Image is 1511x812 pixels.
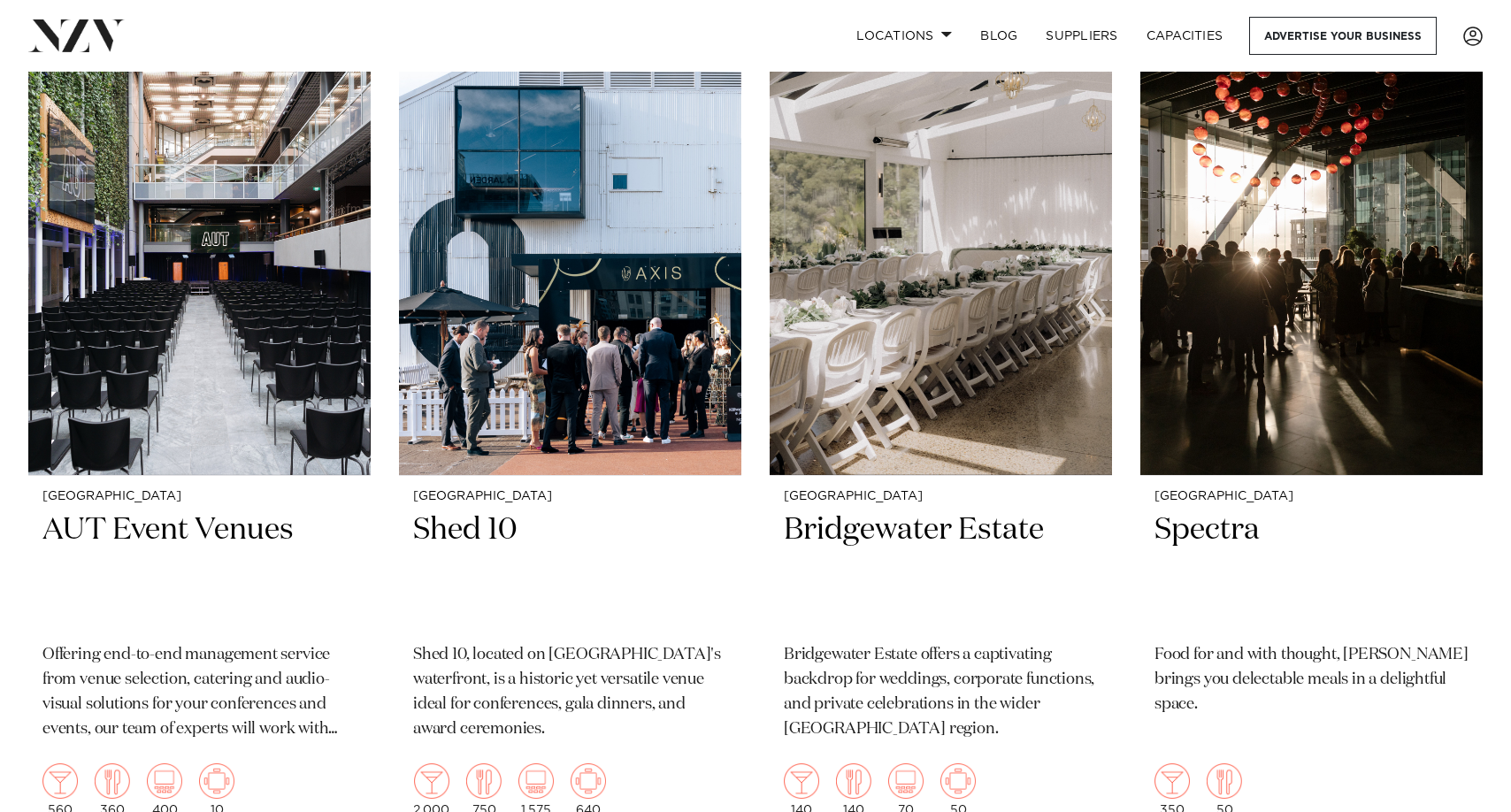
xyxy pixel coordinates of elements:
[784,510,1098,630] h2: Bridgewater Estate
[1132,17,1238,55] a: Capacities
[42,643,357,742] p: Offering end-to-end management service from venue selection, catering and audio-visual solutions ...
[1249,17,1437,55] a: Advertise your business
[42,490,357,503] small: [GEOGRAPHIC_DATA]
[770,16,1112,475] img: Wedding ceremony at Bridgewater Estate
[1207,763,1242,799] img: dining.png
[1154,490,1469,503] small: [GEOGRAPHIC_DATA]
[1154,763,1190,799] img: cocktail.png
[842,17,966,55] a: Locations
[784,490,1098,503] small: [GEOGRAPHIC_DATA]
[1154,510,1469,630] h2: Spectra
[42,510,357,630] h2: AUT Event Venues
[571,763,606,799] img: meeting.png
[784,763,819,799] img: cocktail.png
[1032,17,1131,55] a: SUPPLIERS
[95,763,130,799] img: dining.png
[784,643,1098,742] p: Bridgewater Estate offers a captivating backdrop for weddings, corporate functions, and private c...
[28,19,125,51] img: nzv-logo.png
[466,763,502,799] img: dining.png
[42,763,78,799] img: cocktail.png
[413,510,727,630] h2: Shed 10
[940,763,976,799] img: meeting.png
[199,763,234,799] img: meeting.png
[413,643,727,742] p: Shed 10, located on [GEOGRAPHIC_DATA]'s waterfront, is a historic yet versatile venue ideal for c...
[414,763,449,799] img: cocktail.png
[413,490,727,503] small: [GEOGRAPHIC_DATA]
[966,17,1032,55] a: BLOG
[518,763,554,799] img: theatre.png
[147,763,182,799] img: theatre.png
[836,763,871,799] img: dining.png
[888,763,924,799] img: theatre.png
[1154,643,1469,717] p: Food for and with thought, [PERSON_NAME] brings you delectable meals in a delightful space.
